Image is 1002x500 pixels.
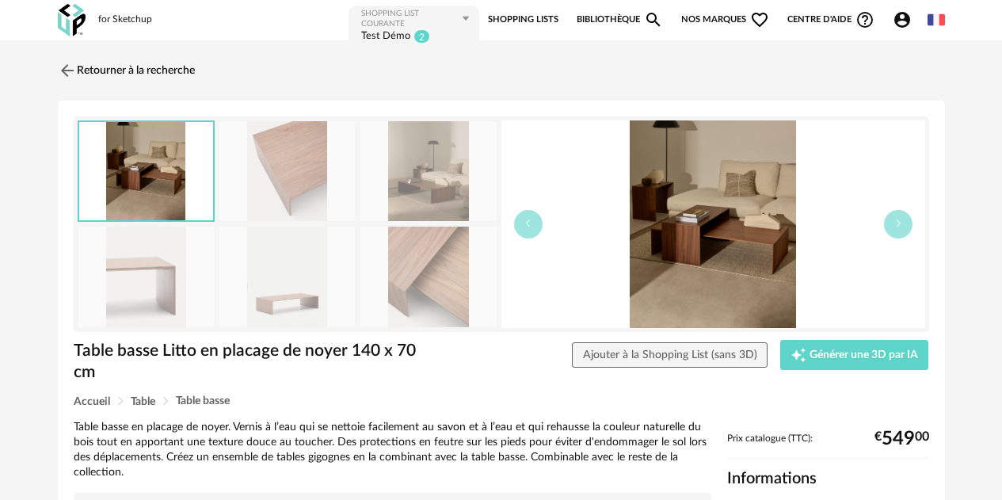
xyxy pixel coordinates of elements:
span: Accueil [74,396,110,407]
span: Générer une 3D par IA [810,349,918,361]
div: Test Démo [361,29,410,44]
img: A000002521_65.jpg [79,122,214,221]
img: OXP [58,4,86,36]
span: Heart Outline icon [750,10,769,29]
span: 549 [882,433,915,445]
span: Magnify icon [644,10,663,29]
span: Table [131,396,155,407]
img: T00001MW09_1D01.jpg [219,121,356,222]
span: Account Circle icon [893,10,919,29]
img: T00001MW09_1D02.jpg [78,227,215,327]
span: Help Circle Outline icon [855,10,874,29]
span: Centre d'aideHelp Circle Outline icon [787,10,875,29]
h2: Informations [727,468,929,489]
button: Ajouter à la Shopping List (sans 3D) [572,342,768,368]
button: Creation icon Générer une 3D par IA [780,340,929,370]
div: Prix catalogue (TTC): [727,433,929,459]
img: fr [928,11,945,29]
img: A000002521_63.jpg [360,121,497,222]
img: svg+xml;base64,PHN2ZyB3aWR0aD0iMjQiIGhlaWdodD0iMjQiIHZpZXdCb3g9IjAgMCAyNCAyNCIgZmlsbD0ibm9uZSIgeG... [58,61,77,80]
div: Breadcrumb [74,395,929,407]
a: Retourner à la recherche [58,53,195,88]
span: Account Circle icon [893,10,912,29]
a: BibliothèqueMagnify icon [577,4,664,36]
a: Shopping Lists [488,4,558,36]
img: T00001MW09_1V02.jpg [219,227,356,327]
span: Nos marques [681,4,770,36]
h1: Table basse Litto en placage de noyer 140 x 70 cm [74,340,421,384]
img: A000002521_65.jpg [501,120,925,328]
div: Table basse en placage de noyer. Vernis à l’eau qui se nettoie facilement au savon et à l’eau et ... [74,420,711,480]
div: for Sketchup [98,13,152,26]
span: Ajouter à la Shopping List (sans 3D) [583,349,757,361]
span: Table basse [176,395,230,406]
div: € 00 [874,433,929,445]
span: Creation icon [791,347,806,363]
div: Shopping List courante [361,9,460,29]
sup: 2 [413,29,430,44]
img: T00001MW09_1D03.jpg [360,227,497,327]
